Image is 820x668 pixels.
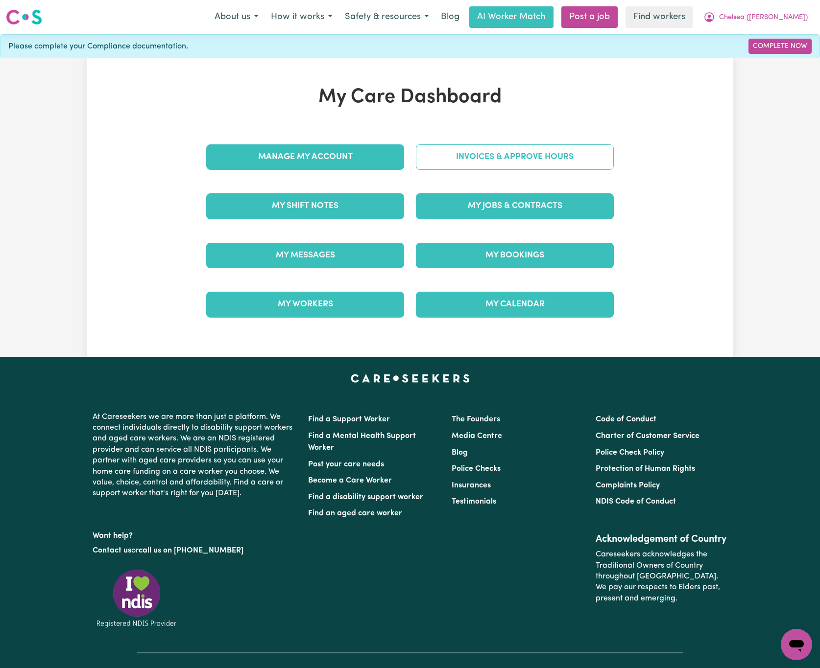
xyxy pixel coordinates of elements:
a: Contact us [93,547,131,554]
a: Blog [435,6,465,28]
p: or [93,541,296,560]
a: Charter of Customer Service [596,432,699,440]
span: Please complete your Compliance documentation. [8,41,188,52]
a: NDIS Code of Conduct [596,498,676,506]
a: Complaints Policy [596,482,660,489]
span: Chelsea ([PERSON_NAME]) [719,12,808,23]
a: Post a job [561,6,618,28]
a: Become a Care Worker [308,477,392,484]
a: The Founders [452,415,500,423]
a: Careseekers home page [351,374,470,382]
a: My Jobs & Contracts [416,193,614,219]
a: My Calendar [416,292,614,317]
a: My Shift Notes [206,193,404,219]
a: call us on [PHONE_NUMBER] [139,547,243,554]
a: Complete Now [748,39,812,54]
a: Find a Mental Health Support Worker [308,432,416,452]
a: Protection of Human Rights [596,465,695,473]
h2: Acknowledgement of Country [596,533,727,545]
a: Testimonials [452,498,496,506]
a: Police Check Policy [596,449,664,457]
a: Manage My Account [206,144,404,170]
a: My Messages [206,243,404,268]
a: AI Worker Match [469,6,554,28]
button: About us [208,7,265,27]
a: Post your care needs [308,461,384,468]
button: My Account [697,7,814,27]
a: Blog [452,449,468,457]
a: My Bookings [416,243,614,268]
p: At Careseekers we are more than just a platform. We connect individuals directly to disability su... [93,408,296,503]
p: Careseekers acknowledges the Traditional Owners of Country throughout [GEOGRAPHIC_DATA]. We pay o... [596,545,727,608]
p: Want help? [93,527,296,541]
img: Registered NDIS provider [93,568,181,629]
img: Careseekers logo [6,8,42,26]
a: My Workers [206,292,404,317]
a: Media Centre [452,432,502,440]
h1: My Care Dashboard [200,86,620,109]
button: Safety & resources [338,7,435,27]
a: Careseekers logo [6,6,42,28]
a: Find workers [626,6,693,28]
a: Insurances [452,482,491,489]
a: Invoices & Approve Hours [416,144,614,170]
a: Find a Support Worker [308,415,390,423]
a: Find a disability support worker [308,493,423,501]
iframe: Button to launch messaging window [781,629,812,660]
a: Code of Conduct [596,415,656,423]
a: Find an aged care worker [308,509,402,517]
button: How it works [265,7,338,27]
a: Police Checks [452,465,501,473]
